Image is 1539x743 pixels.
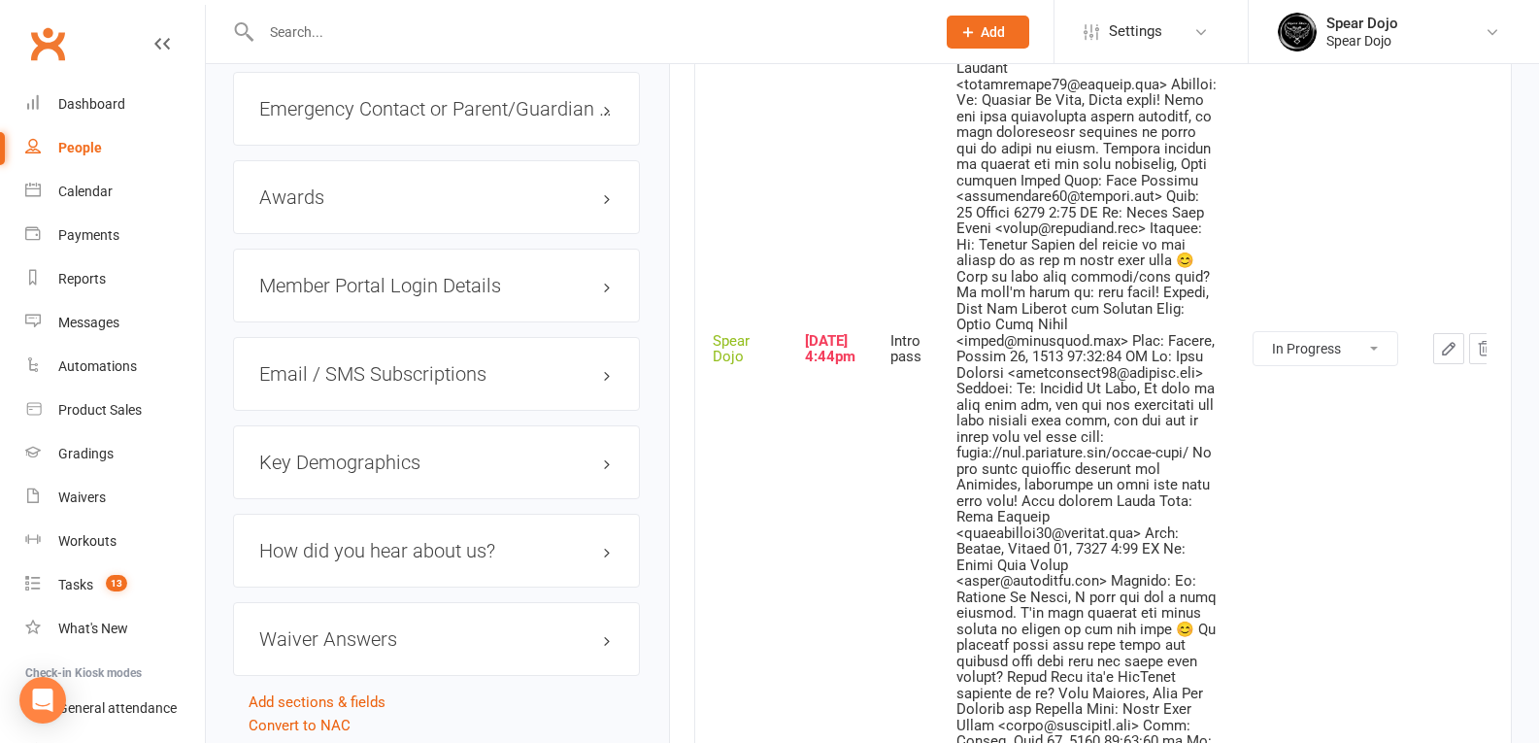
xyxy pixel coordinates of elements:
div: Open Intercom Messenger [19,677,66,724]
span: Settings [1109,10,1162,53]
a: Gradings [25,432,205,476]
div: [DATE] 4:44pm [805,333,855,365]
a: Payments [25,214,205,257]
a: Waivers [25,476,205,520]
img: thumb_image1623745760.png [1278,13,1317,51]
input: Search... [255,18,921,46]
h3: Member Portal Login Details [259,275,614,296]
h3: Key Demographics [259,452,614,473]
div: Tasks [58,577,93,592]
div: General attendance [58,700,177,716]
div: Product Sales [58,402,142,418]
div: Intro pass [890,333,921,365]
div: Gradings [58,446,114,461]
a: Add sections & fields [249,693,385,711]
a: Calendar [25,170,205,214]
div: Reports [58,271,106,287]
a: General attendance kiosk mode [25,687,205,730]
span: 13 [106,575,127,591]
h3: Emergency Contact or Parent/Guardian Details [259,98,614,119]
a: Product Sales [25,388,205,432]
a: Automations [25,345,205,388]
div: Messages [58,315,119,330]
a: Messages [25,301,205,345]
div: Automations [58,358,137,374]
h3: Awards [259,186,614,208]
h3: Email / SMS Subscriptions [259,363,614,385]
a: Dashboard [25,83,205,126]
div: Waivers [58,490,106,505]
a: Convert to NAC [249,717,351,734]
button: Add [947,16,1029,49]
a: What's New [25,607,205,651]
h3: Waiver Answers [259,628,614,650]
div: Spear Dojo [1326,32,1398,50]
div: People [58,140,102,155]
div: Dashboard [58,96,125,112]
a: Reports [25,257,205,301]
a: Clubworx [23,19,72,68]
div: What's New [58,621,128,636]
a: People [25,126,205,170]
div: Spear Dojo [1326,15,1398,32]
a: Tasks 13 [25,563,205,607]
div: Calendar [58,184,113,199]
div: Workouts [58,533,117,549]
div: Payments [58,227,119,243]
span: Add [981,24,1005,40]
div: Spear Dojo [713,333,770,365]
a: Workouts [25,520,205,563]
h3: How did you hear about us? [259,540,614,561]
